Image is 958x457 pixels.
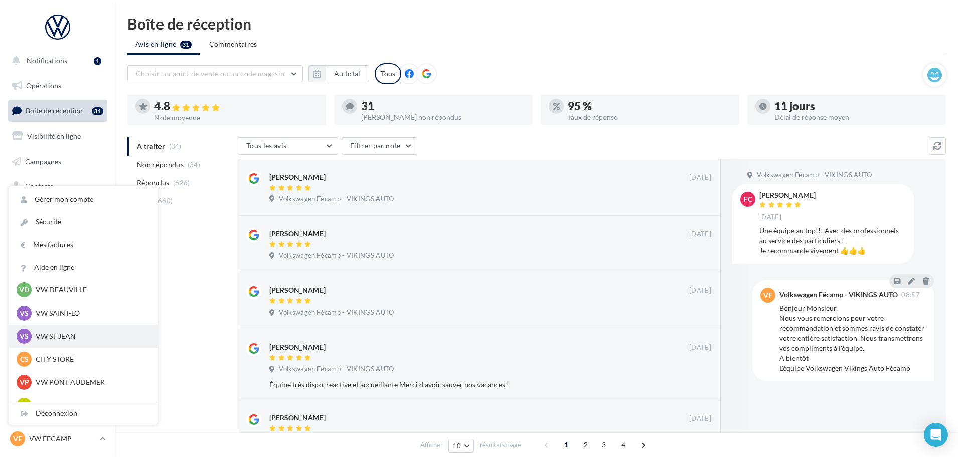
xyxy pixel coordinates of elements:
[20,354,29,364] span: CS
[6,201,109,222] a: Médiathèque
[20,377,29,387] span: VP
[92,107,103,115] div: 31
[6,250,109,280] a: PLV et print personnalisable
[6,176,109,197] a: Contacts
[420,440,443,450] span: Afficher
[279,195,394,204] span: Volkswagen Fécamp - VIKINGS AUTO
[558,437,574,453] span: 1
[6,50,105,71] button: Notifications 1
[36,354,146,364] p: CITY STORE
[779,291,898,298] div: Volkswagen Fécamp - VIKINGS AUTO
[6,284,109,314] a: Campagnes DataOnDemand
[127,65,303,82] button: Choisir un point de vente ou un code magasin
[308,65,369,82] button: Au total
[6,151,109,172] a: Campagnes
[269,380,646,390] div: Équipe très dispo, reactive et accueillante Merci d'avoir sauver nos vacances !
[156,197,173,205] span: (660)
[9,211,158,233] a: Sécurité
[19,285,29,295] span: VD
[20,400,29,410] span: VL
[94,57,101,65] div: 1
[9,188,158,211] a: Gérer mon compte
[361,101,525,112] div: 31
[448,439,474,453] button: 10
[568,101,731,112] div: 95 %
[6,100,109,121] a: Boîte de réception31
[6,75,109,96] a: Opérations
[173,179,190,187] span: (626)
[269,342,326,352] div: [PERSON_NAME]
[453,442,461,450] span: 10
[375,63,401,84] div: Tous
[6,126,109,147] a: Visibilité en ligne
[924,423,948,447] div: Open Intercom Messenger
[154,101,318,112] div: 4.8
[361,114,525,121] div: [PERSON_NAME] non répondus
[27,56,67,65] span: Notifications
[27,132,81,140] span: Visibilité en ligne
[689,173,711,182] span: [DATE]
[759,213,781,222] span: [DATE]
[209,39,257,49] span: Commentaires
[137,178,170,188] span: Répondus
[36,377,146,387] p: VW PONT AUDEMER
[238,137,338,155] button: Tous les avis
[901,292,920,298] span: 08:57
[779,303,926,373] div: Bonjour Monsieur, Nous vous remercions pour votre recommandation et sommes ravis de constater vot...
[9,234,158,256] a: Mes factures
[6,226,109,247] a: Calendrier
[29,434,96,444] p: VW FECAMP
[774,101,938,112] div: 11 jours
[763,290,772,300] span: VF
[269,413,326,423] div: [PERSON_NAME]
[246,141,287,150] span: Tous les avis
[744,194,752,204] span: fc
[13,434,22,444] span: VF
[568,114,731,121] div: Taux de réponse
[774,114,938,121] div: Délai de réponse moyen
[480,440,521,450] span: résultats/page
[269,229,326,239] div: [PERSON_NAME]
[36,285,146,295] p: VW DEAUVILLE
[36,331,146,341] p: VW ST JEAN
[596,437,612,453] span: 3
[26,81,61,90] span: Opérations
[188,161,200,169] span: (34)
[326,65,369,82] button: Au total
[36,400,146,410] p: VW LISIEUX
[759,192,816,199] div: [PERSON_NAME]
[154,114,318,121] div: Note moyenne
[127,16,946,31] div: Boîte de réception
[279,251,394,260] span: Volkswagen Fécamp - VIKINGS AUTO
[136,69,284,78] span: Choisir un point de vente ou un code magasin
[26,106,83,115] span: Boîte de réception
[25,157,61,165] span: Campagnes
[269,285,326,295] div: [PERSON_NAME]
[615,437,631,453] span: 4
[269,172,326,182] div: [PERSON_NAME]
[137,160,184,170] span: Non répondus
[25,182,53,190] span: Contacts
[9,256,158,279] a: Aide en ligne
[279,308,394,317] span: Volkswagen Fécamp - VIKINGS AUTO
[279,365,394,374] span: Volkswagen Fécamp - VIKINGS AUTO
[757,171,872,180] span: Volkswagen Fécamp - VIKINGS AUTO
[689,343,711,352] span: [DATE]
[20,331,29,341] span: VS
[9,402,158,425] div: Déconnexion
[578,437,594,453] span: 2
[20,308,29,318] span: VS
[759,226,906,256] div: Une équipe au top!!! Avec des professionnels au service des particuliers ! Je recommande vivement...
[689,286,711,295] span: [DATE]
[342,137,417,155] button: Filtrer par note
[8,429,107,448] a: VF VW FECAMP
[36,308,146,318] p: VW SAINT-LO
[689,414,711,423] span: [DATE]
[689,230,711,239] span: [DATE]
